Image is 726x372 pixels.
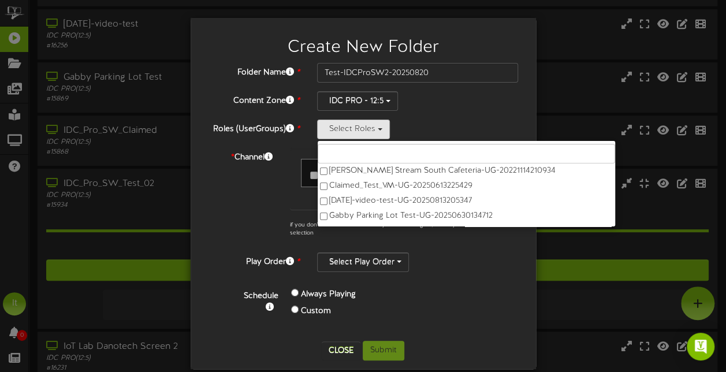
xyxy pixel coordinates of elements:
[322,341,360,360] button: Close
[687,333,714,360] div: Open Intercom Messenger
[318,224,615,239] label: Gabby Parking Lot Test-UG-20250630134715
[317,91,398,111] button: IDC PRO - 12:5
[199,120,308,135] label: Roles (UserGroups)
[290,221,519,238] p: if you don't see the content folder you are looking for, check your content zone selection
[317,63,519,83] input: Folder Name
[199,148,281,163] label: Channel
[208,38,519,57] h2: Create New Folder
[244,292,278,300] b: Schedule
[318,209,615,224] label: Gabby Parking Lot Test-UG-20250630134712
[310,172,318,179] input: IDC_Pro_SW_Test_02
[301,306,331,317] label: Custom
[318,163,615,178] label: [PERSON_NAME] Stream South Cafeteria-UG-20221114210934
[318,194,615,209] label: [DATE]-video-test-UG-20250813205347
[317,140,616,227] ul: Select Roles
[199,63,308,79] label: Folder Name
[363,341,404,360] button: Submit
[318,178,615,194] label: Claimed_Test_VM-UG-20250613225429
[199,252,308,268] label: Play Order
[317,252,409,272] button: Select Play Order
[199,91,308,107] label: Content Zone
[317,120,390,139] button: Select Roles
[301,289,356,300] label: Always Playing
